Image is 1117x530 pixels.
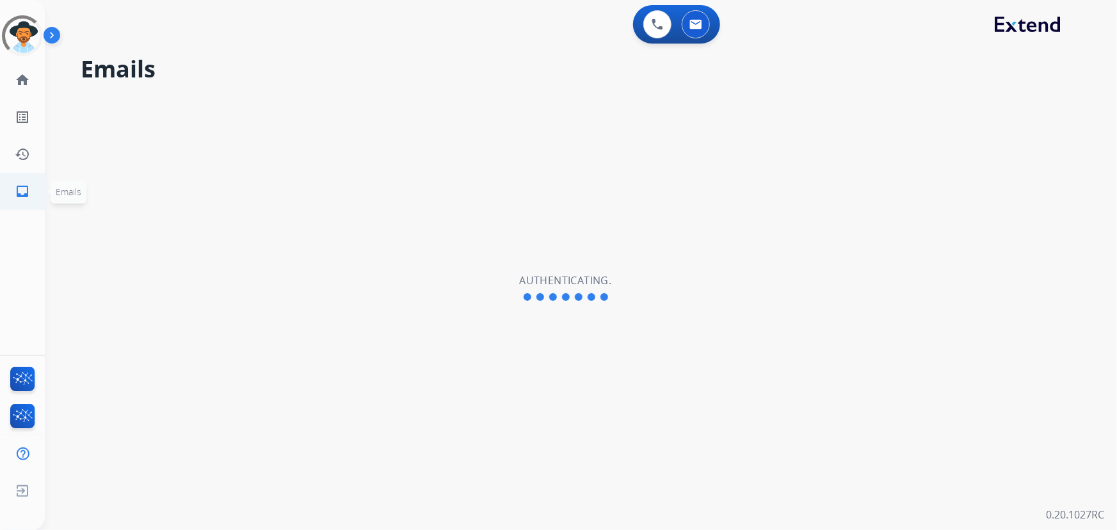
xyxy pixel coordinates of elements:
[15,184,30,199] mat-icon: inbox
[81,56,1086,82] h2: Emails
[15,109,30,125] mat-icon: list_alt
[15,72,30,88] mat-icon: home
[15,147,30,162] mat-icon: history
[1046,507,1104,522] p: 0.20.1027RC
[56,186,81,198] span: Emails
[520,273,612,288] h2: Authenticating.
